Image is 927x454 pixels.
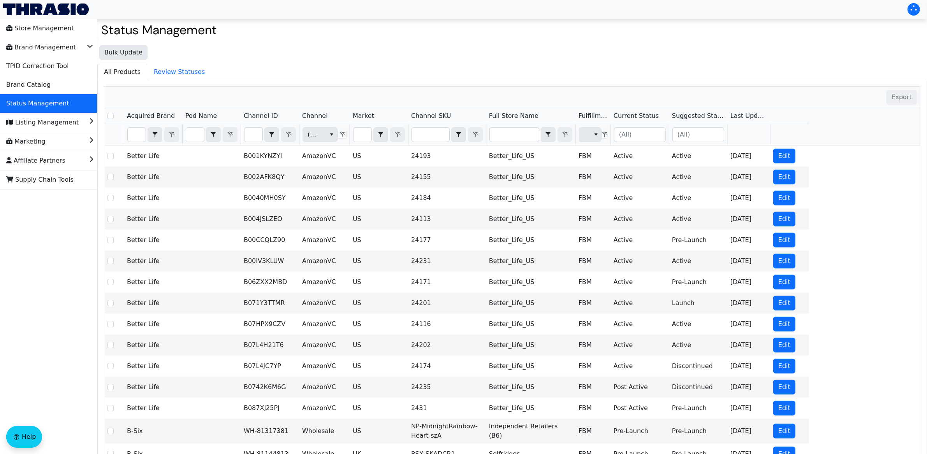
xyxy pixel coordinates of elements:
span: Store Management [6,22,74,35]
td: Better Life [124,398,182,419]
span: Edit [778,426,790,436]
td: US [350,314,408,335]
td: FBM [575,398,610,419]
button: Edit [773,170,795,184]
td: AmazonVC [299,356,350,377]
td: Pre-Launch [669,419,727,443]
td: AmazonVC [299,335,350,356]
th: Filter [350,124,408,145]
th: Filter [575,124,610,145]
td: [DATE] [727,419,770,443]
td: Better_Life_US [486,145,575,167]
td: US [350,293,408,314]
td: B-Six [124,419,182,443]
td: [DATE] [727,188,770,209]
td: Active [610,251,669,272]
span: Edit [778,277,790,287]
span: Acquired Brand [127,111,175,121]
td: Better Life [124,272,182,293]
td: WH-81317381 [241,419,299,443]
span: Brand Management [6,41,76,54]
span: Review Statuses [148,64,211,80]
span: Pod Name [185,111,217,121]
td: AmazonVC [299,377,350,398]
button: Edit [773,424,795,438]
td: Active [669,167,727,188]
td: B002AFK8QY [241,167,299,188]
td: AmazonVC [299,398,350,419]
td: FBM [575,145,610,167]
td: Active [610,167,669,188]
td: FBM [575,188,610,209]
td: B00CCQLZ90 [241,230,299,251]
span: Status Management [6,97,69,110]
button: Edit [773,359,795,373]
td: AmazonVC [299,230,350,251]
td: B087XJ25PJ [241,398,299,419]
span: Market [353,111,374,121]
button: Edit [773,401,795,415]
td: Active [610,209,669,230]
td: NP-MidnightRainbow-Heart-szA [408,419,486,443]
td: Pre-Launch [669,230,727,251]
td: AmazonVC [299,251,350,272]
span: Affiliate Partners [6,154,65,167]
td: [DATE] [727,335,770,356]
span: Edit [778,319,790,329]
td: Active [669,314,727,335]
th: Filter [299,124,350,145]
td: 24231 [408,251,486,272]
td: FBM [575,377,610,398]
td: Wholesale [299,419,350,443]
td: Active [669,145,727,167]
span: Listing Management [6,116,79,129]
td: 24193 [408,145,486,167]
input: Filter [490,128,539,142]
td: [DATE] [727,145,770,167]
td: [DATE] [727,209,770,230]
td: Pre-Launch [610,419,669,443]
span: Help [22,432,36,442]
td: Active [669,209,727,230]
td: Better_Life_US [486,377,575,398]
td: Better Life [124,188,182,209]
td: Active [669,335,727,356]
span: TPID Correction Tool [6,60,69,72]
td: Discontinued [669,356,727,377]
img: Thrasio Logo [3,4,89,15]
td: [DATE] [727,356,770,377]
span: Choose Operator [264,127,279,142]
td: B004JSLZEO [241,209,299,230]
input: Select Row [107,216,114,222]
td: Better_Life_US [486,272,575,293]
button: select [326,128,337,142]
input: Select Row [107,174,114,180]
td: B07L4JC7YP [241,356,299,377]
td: Better Life [124,251,182,272]
td: 24155 [408,167,486,188]
td: AmazonVC [299,167,350,188]
input: Select Row [107,279,114,285]
td: FBM [575,272,610,293]
td: Better Life [124,335,182,356]
input: Select Row [107,384,114,390]
td: B071Y3TTMR [241,293,299,314]
td: B07HPX9CZV [241,314,299,335]
span: Edit [778,298,790,308]
span: Choose Operator [148,127,162,142]
td: US [350,398,408,419]
span: Edit [778,256,790,266]
td: Active [669,251,727,272]
td: 24184 [408,188,486,209]
td: US [350,209,408,230]
td: AmazonVC [299,314,350,335]
td: [DATE] [727,251,770,272]
td: Active [610,335,669,356]
td: 2431 [408,398,486,419]
td: US [350,419,408,443]
td: Better_Life_US [486,230,575,251]
td: B0040MH0SY [241,188,299,209]
input: Select Row [107,342,114,348]
td: FBM [575,209,610,230]
input: Select Row [107,113,114,119]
